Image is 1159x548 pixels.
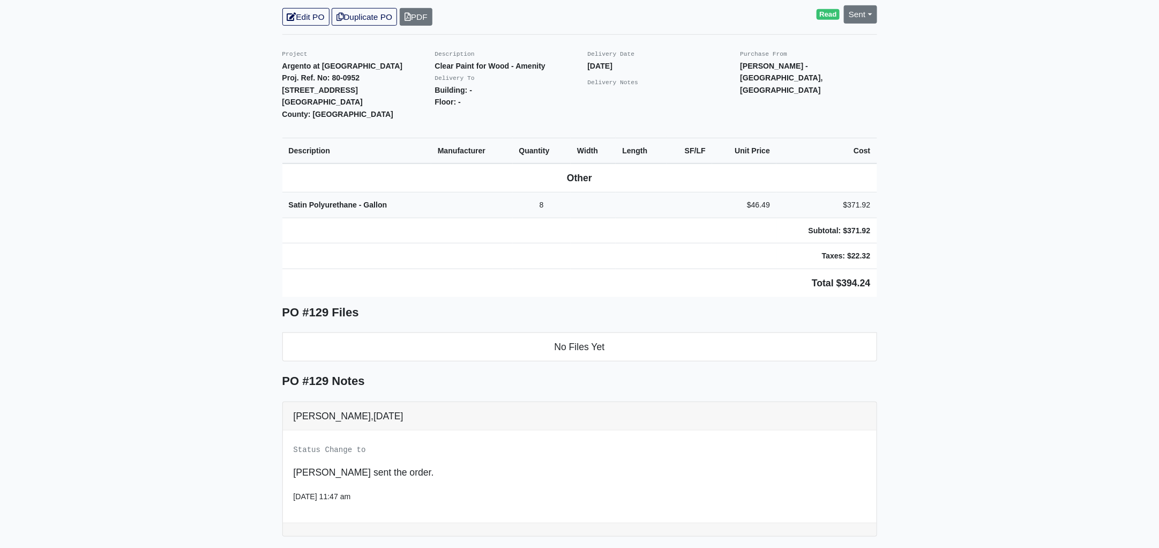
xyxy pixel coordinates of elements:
[588,62,613,70] strong: [DATE]
[282,269,877,297] td: Total $394.24
[431,138,513,164] th: Manufacturer
[282,73,360,82] strong: Proj. Ref. No: 80-0952
[435,86,473,94] strong: Building: -
[282,62,403,70] strong: Argento at [GEOGRAPHIC_DATA]
[667,138,712,164] th: SF/LF
[712,192,776,218] td: $46.49
[332,8,397,26] a: Duplicate PO
[817,9,840,20] span: Read
[571,138,616,164] th: Width
[435,51,475,57] small: Description
[294,446,366,454] small: Status Change to
[712,138,776,164] th: Unit Price
[282,374,877,388] h5: PO #129 Notes
[776,243,877,269] td: Taxes: $22.32
[435,98,461,106] strong: Floor: -
[435,62,546,70] strong: Clear Paint for Wood - Amenity
[513,138,571,164] th: Quantity
[282,138,431,164] th: Description
[373,411,403,421] span: [DATE]
[289,201,387,209] strong: Satin Polyurethane - Gallon
[435,75,475,82] small: Delivery To
[283,402,877,431] div: [PERSON_NAME],
[741,60,877,97] p: [PERSON_NAME] - [GEOGRAPHIC_DATA], [GEOGRAPHIC_DATA]
[567,173,592,183] b: Other
[282,51,308,57] small: Project
[588,79,639,86] small: Delivery Notes
[282,110,394,119] strong: County: [GEOGRAPHIC_DATA]
[282,8,330,26] a: Edit PO
[282,306,877,320] h5: PO #129 Files
[741,51,788,57] small: Purchase From
[776,218,877,243] td: Subtotal: $371.92
[513,192,571,218] td: 8
[294,467,434,478] span: [PERSON_NAME] sent the order.
[776,138,877,164] th: Cost
[294,492,351,501] small: [DATE] 11:47 am
[400,8,432,26] a: PDF
[282,332,877,361] li: No Files Yet
[588,51,635,57] small: Delivery Date
[282,86,358,94] strong: [STREET_ADDRESS]
[776,192,877,218] td: $371.92
[844,5,877,23] a: Sent
[282,98,363,106] strong: [GEOGRAPHIC_DATA]
[616,138,667,164] th: Length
